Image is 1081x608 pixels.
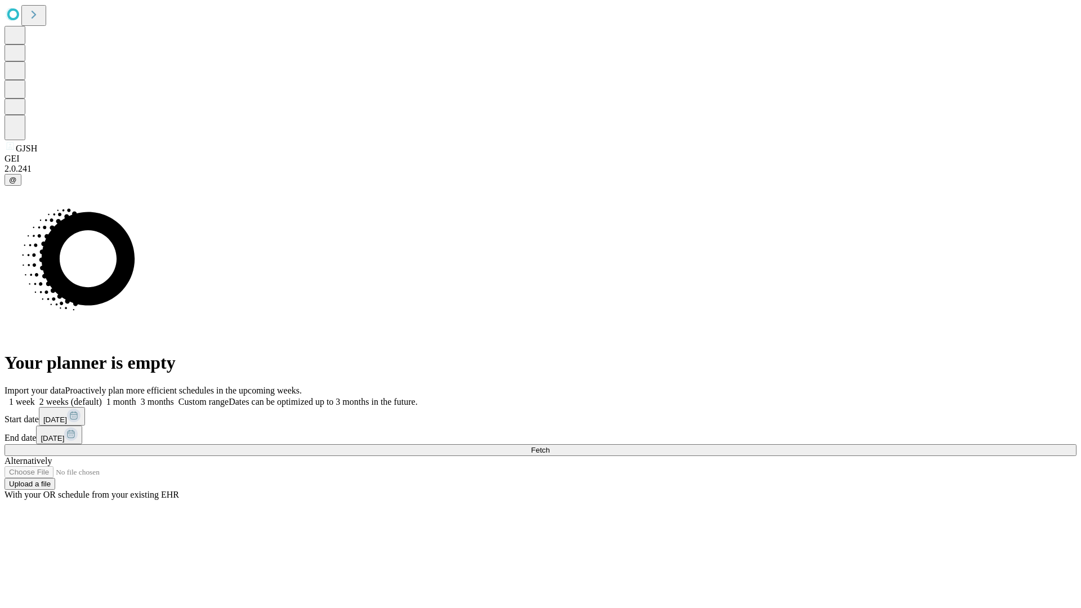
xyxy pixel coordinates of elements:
span: Proactively plan more efficient schedules in the upcoming weeks. [65,386,302,395]
span: Alternatively [5,456,52,466]
span: @ [9,176,17,184]
button: [DATE] [39,407,85,426]
button: Fetch [5,444,1076,456]
button: @ [5,174,21,186]
div: 2.0.241 [5,164,1076,174]
div: End date [5,426,1076,444]
span: GJSH [16,144,37,153]
span: 3 months [141,397,174,406]
span: With your OR schedule from your existing EHR [5,490,179,499]
span: 2 weeks (default) [39,397,102,406]
button: Upload a file [5,478,55,490]
span: Import your data [5,386,65,395]
span: [DATE] [43,415,67,424]
span: 1 week [9,397,35,406]
span: Dates can be optimized up to 3 months in the future. [229,397,417,406]
div: GEI [5,154,1076,164]
h1: Your planner is empty [5,352,1076,373]
div: Start date [5,407,1076,426]
span: 1 month [106,397,136,406]
button: [DATE] [36,426,82,444]
span: Fetch [531,446,550,454]
span: [DATE] [41,434,64,442]
span: Custom range [178,397,229,406]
